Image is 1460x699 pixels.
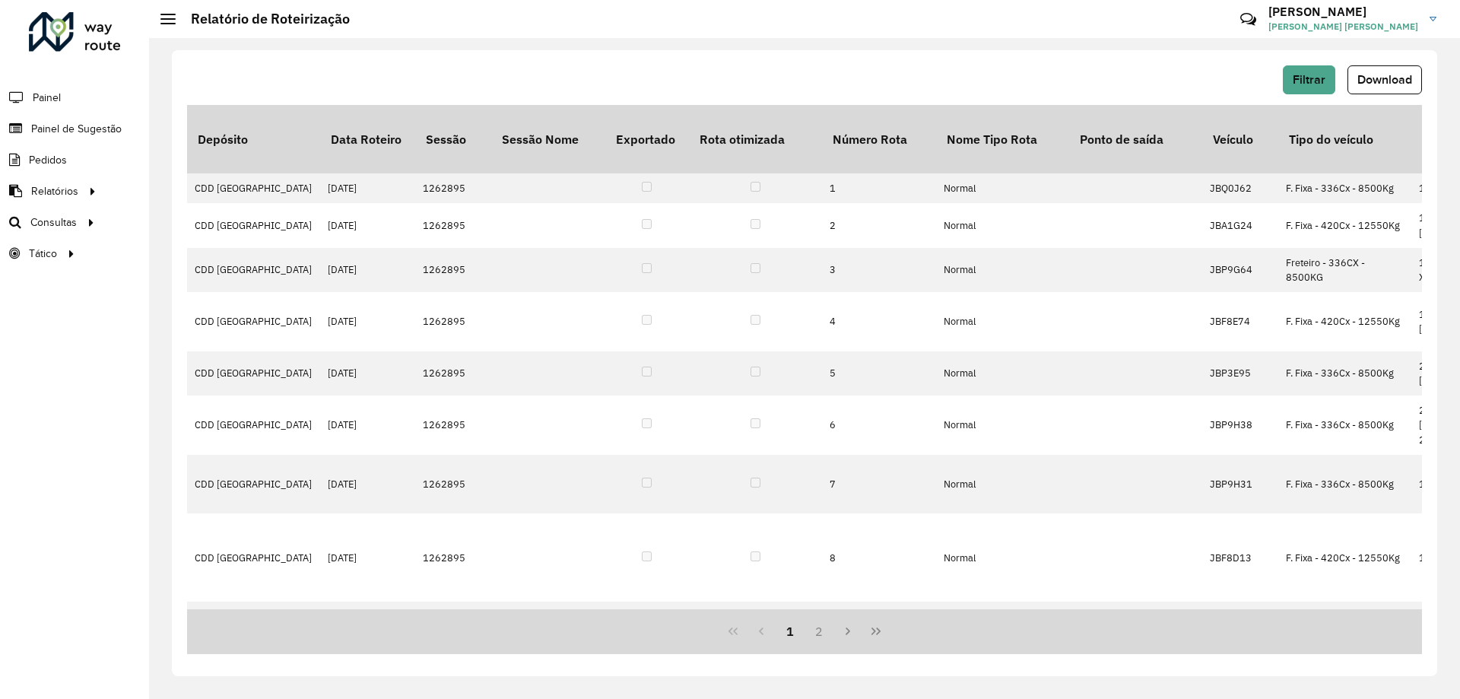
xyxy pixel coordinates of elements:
td: CDD [GEOGRAPHIC_DATA] [187,396,320,455]
td: [DATE] [320,248,415,292]
th: Depósito [187,105,320,173]
button: Filtrar [1283,65,1335,94]
td: Normal [936,292,1069,351]
button: 2 [805,617,833,646]
button: Last Page [862,617,890,646]
td: Normal [936,513,1069,602]
span: Painel [33,90,61,106]
button: 1 [776,617,805,646]
span: Pedidos [29,152,67,168]
td: Normal [936,203,1069,247]
span: Consultas [30,214,77,230]
td: JBQ0J62 [1202,173,1278,203]
td: Normal [936,248,1069,292]
th: Número Rota [822,105,936,173]
th: Tipo do veículo [1278,105,1411,173]
span: Tático [29,246,57,262]
td: JBP3E95 [1202,351,1278,396]
td: F. Fixa - 420Cx - 12550Kg [1278,513,1411,602]
td: CDD [GEOGRAPHIC_DATA] [187,173,320,203]
td: 4 [822,292,936,351]
td: 5 [822,351,936,396]
th: Sessão Nome [491,105,605,173]
td: 1262895 [415,455,491,514]
td: Normal [936,602,1069,690]
td: 1262895 [415,602,491,690]
td: 2 [822,203,936,247]
td: 1262895 [415,513,491,602]
a: Contato Rápido [1232,3,1265,36]
span: Download [1357,73,1412,86]
td: CDD [GEOGRAPHIC_DATA] [187,248,320,292]
h3: [PERSON_NAME] [1268,5,1418,19]
td: JBE1G22 [1202,602,1278,690]
td: JBP9H38 [1202,396,1278,455]
td: 1262895 [415,351,491,396]
td: 1262895 [415,173,491,203]
td: JBF8E74 [1202,292,1278,351]
th: Ponto de saída [1069,105,1202,173]
td: [DATE] [320,173,415,203]
td: CDD [GEOGRAPHIC_DATA] [187,351,320,396]
td: Normal [936,455,1069,514]
td: F. Fixa - 336Cx - 8500Kg [1278,396,1411,455]
td: F. Fixa - 420Cx - 12550Kg [1278,203,1411,247]
td: [DATE] [320,351,415,396]
td: 9 [822,602,936,690]
td: 1262895 [415,203,491,247]
td: Normal [936,351,1069,396]
td: F. Fixa - 336Cx - 8500Kg [1278,351,1411,396]
td: F. Fixa - 420Cx - 12550Kg [1278,292,1411,351]
td: 7 [822,455,936,514]
td: 1 [822,173,936,203]
td: 1262895 [415,396,491,455]
td: [DATE] [320,455,415,514]
td: F. Fixa - 336Cx - 8500Kg [1278,173,1411,203]
td: [DATE] [320,292,415,351]
td: JBP9H31 [1202,455,1278,514]
td: 3 [822,248,936,292]
th: Rota otimizada [689,105,822,173]
td: 1262895 [415,248,491,292]
td: JBP9G64 [1202,248,1278,292]
span: [PERSON_NAME] [PERSON_NAME] [1268,20,1418,33]
td: 8 [822,513,936,602]
td: [DATE] [320,602,415,690]
td: CDD [GEOGRAPHIC_DATA] [187,602,320,690]
td: 1262895 [415,292,491,351]
th: Data Roteiro [320,105,415,173]
td: [DATE] [320,203,415,247]
td: [DATE] [320,513,415,602]
td: F. Fixa - 336Cx - 8500Kg [1278,455,1411,514]
button: Next Page [833,617,862,646]
th: Nome Tipo Rota [936,105,1069,173]
span: Relatórios [31,183,78,199]
span: Filtrar [1293,73,1325,86]
span: Painel de Sugestão [31,121,122,137]
td: JBF8D13 [1202,513,1278,602]
td: Normal [936,396,1069,455]
td: [DATE] [320,396,415,455]
td: 6 [822,396,936,455]
td: JBA1G24 [1202,203,1278,247]
button: Download [1347,65,1422,94]
td: CDD [GEOGRAPHIC_DATA] [187,203,320,247]
td: CDD [GEOGRAPHIC_DATA] [187,513,320,602]
h2: Relatório de Roteirização [176,11,350,27]
th: Exportado [605,105,689,173]
td: Normal [936,173,1069,203]
td: CDD [GEOGRAPHIC_DATA] [187,455,320,514]
th: Veículo [1202,105,1278,173]
td: CDD [GEOGRAPHIC_DATA] [187,292,320,351]
th: Sessão [415,105,491,173]
td: F. Fixa - 420Cx - 12500Kg [1278,602,1411,690]
td: Freteiro - 336CX - 8500KG [1278,248,1411,292]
